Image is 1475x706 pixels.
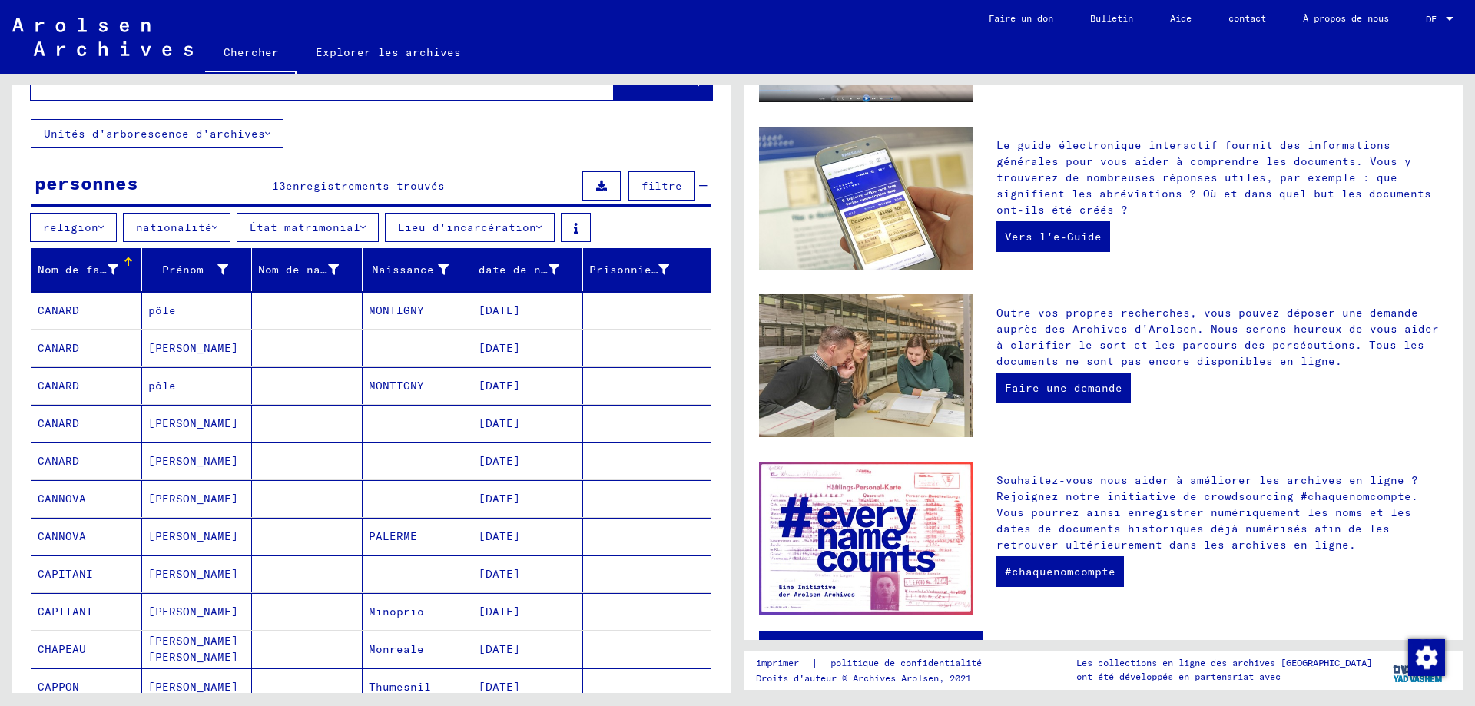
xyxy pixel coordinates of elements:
[31,248,142,291] mat-header-cell: Nom de famille
[398,220,536,234] font: Lieu d'incarcération
[258,257,362,282] div: Nom de naissance
[1228,12,1266,24] font: contact
[237,213,379,242] button: État matrimonial
[1426,13,1437,25] font: DE
[479,379,520,393] font: [DATE]
[589,263,672,277] font: Prisonnier #
[38,341,79,355] font: CANARD
[479,529,520,543] font: [DATE]
[35,171,138,194] font: personnes
[479,263,596,277] font: date de naissance
[756,672,971,684] font: Droits d'auteur © Archives Arolsen, 2021
[297,34,479,71] a: Explorer les archives
[369,303,424,317] font: MONTIGNY
[148,303,176,317] font: pôle
[589,257,693,282] div: Prisonnier #
[38,303,79,317] font: CANARD
[372,263,434,277] font: Naissance
[148,454,238,468] font: [PERSON_NAME]
[1408,639,1445,676] img: Modifier le consentement
[38,605,93,618] font: CAPITANI
[38,567,93,581] font: CAPITANI
[224,45,279,59] font: Chercher
[1076,657,1372,668] font: Les collections en ligne des archives [GEOGRAPHIC_DATA]
[479,567,520,581] font: [DATE]
[628,171,695,201] button: filtre
[38,680,79,694] font: CAPPON
[759,127,973,270] img: eguide.jpg
[205,34,297,74] a: Chercher
[1090,12,1133,24] font: Bulletin
[38,416,79,430] font: CANARD
[44,127,265,141] font: Unités d'arborescence d'archives
[148,605,238,618] font: [PERSON_NAME]
[759,294,973,437] img: inquiries.jpg
[472,248,583,291] mat-header-cell: date de naissance
[996,556,1124,587] a: #chaquenomcompte
[162,263,204,277] font: Prénom
[316,45,461,59] font: Explorer les archives
[479,642,520,656] font: [DATE]
[479,605,520,618] font: [DATE]
[1407,638,1444,675] div: Modifier le consentement
[479,492,520,505] font: [DATE]
[767,640,975,654] font: Ouvrir le site Web de l'UNESCO
[272,179,286,193] font: 13
[996,473,1418,552] font: Souhaitez-vous nous aider à améliorer les archives en ligne ? Rejoignez notre initiative de crowd...
[363,248,473,291] mat-header-cell: Naissance
[148,634,238,664] font: [PERSON_NAME] [PERSON_NAME]
[31,119,283,148] button: Unités d'arborescence d'archives
[369,642,424,656] font: Monreale
[479,680,520,694] font: [DATE]
[479,416,520,430] font: [DATE]
[12,18,193,56] img: Arolsen_neg.svg
[252,248,363,291] mat-header-cell: Nom de naissance
[1005,565,1115,578] font: #chaquenomcompte
[641,179,682,193] font: filtre
[136,220,212,234] font: nationalité
[996,138,1431,217] font: Le guide électronique interactif fournit des informations générales pour vous aider à comprendre ...
[38,454,79,468] font: CANARD
[479,454,520,468] font: [DATE]
[1076,671,1281,682] font: ont été développés en partenariat avec
[148,680,238,694] font: [PERSON_NAME]
[479,257,582,282] div: date de naissance
[385,213,555,242] button: Lieu d'incarcération
[369,257,472,282] div: Naissance
[38,263,134,277] font: Nom de famille
[479,303,520,317] font: [DATE]
[759,631,983,662] a: Ouvrir le site Web de l'UNESCO
[148,567,238,581] font: [PERSON_NAME]
[38,492,86,505] font: CANNOVA
[148,492,238,505] font: [PERSON_NAME]
[38,257,141,282] div: Nom de famille
[148,379,176,393] font: pôle
[142,248,253,291] mat-header-cell: Prénom
[369,680,431,694] font: Thumesnil
[1005,230,1102,244] font: Vers l'e-Guide
[996,221,1110,252] a: Vers l'e-Guide
[286,179,445,193] font: enregistrements trouvés
[1005,381,1122,395] font: Faire une demande
[1390,651,1447,689] img: yv_logo.png
[38,379,79,393] font: CANARD
[583,248,711,291] mat-header-cell: Prisonnier #
[1170,12,1192,24] font: Aide
[759,462,973,615] img: enc.jpg
[250,220,360,234] font: État matrimonial
[369,605,424,618] font: Minoprio
[369,529,417,543] font: PALERME
[148,341,238,355] font: [PERSON_NAME]
[756,657,799,668] font: imprimer
[148,529,238,543] font: [PERSON_NAME]
[30,213,117,242] button: religion
[123,213,230,242] button: nationalité
[148,257,252,282] div: Prénom
[43,220,98,234] font: religion
[996,373,1131,403] a: Faire une demande
[479,341,520,355] font: [DATE]
[258,263,369,277] font: Nom de naissance
[1303,12,1389,24] font: À propos de nous
[811,656,818,670] font: |
[369,379,424,393] font: MONTIGNY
